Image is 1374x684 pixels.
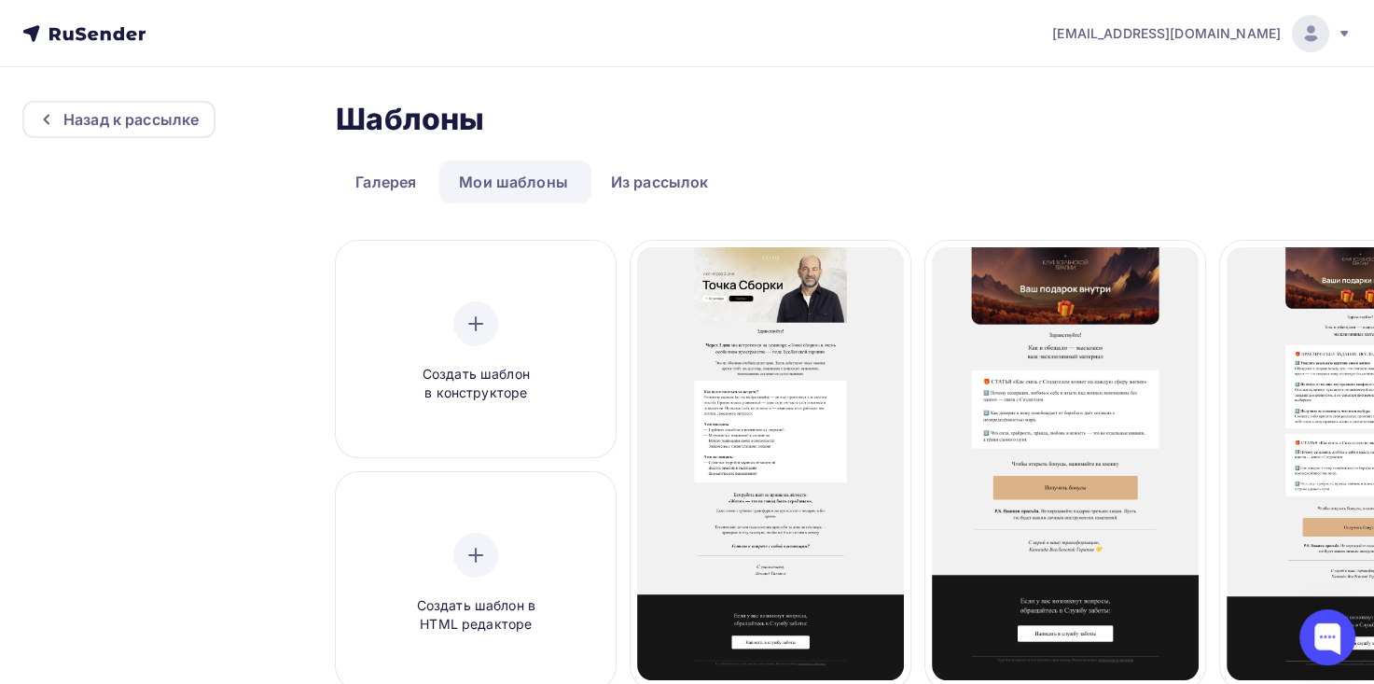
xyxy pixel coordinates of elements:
span: Создать шаблон в конструкторе [387,365,564,403]
a: Мои шаблоны [439,161,588,203]
h2: Шаблоны [336,101,484,138]
span: Создать шаблон в HTML редакторе [387,596,564,635]
a: Из рассылок [591,161,729,203]
a: Галерея [336,161,436,203]
div: Назад к рассылке [63,108,199,131]
span: [EMAIL_ADDRESS][DOMAIN_NAME] [1052,24,1281,43]
a: [EMAIL_ADDRESS][DOMAIN_NAME] [1052,15,1352,52]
